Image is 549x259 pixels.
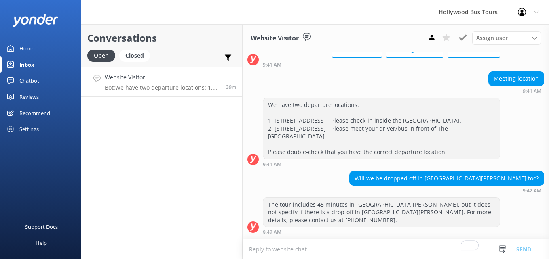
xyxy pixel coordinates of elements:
div: Chatbot [19,73,39,89]
strong: 9:41 AM [263,63,281,67]
div: Sep 01 2025 09:42am (UTC -07:00) America/Tijuana [349,188,544,193]
div: Assign User [472,31,541,44]
h3: Website Visitor [251,33,299,44]
span: Sep 01 2025 09:41am (UTC -07:00) America/Tijuana [226,84,236,90]
div: The tour includes 45 minutes in [GEOGRAPHIC_DATA][PERSON_NAME], but it does not specify if there ... [263,198,500,227]
div: Meeting location [489,72,544,86]
div: We have two departure locations: 1. [STREET_ADDRESS] - Please check-in inside the [GEOGRAPHIC_DAT... [263,98,500,159]
div: Sep 01 2025 09:41am (UTC -07:00) America/Tijuana [263,161,500,167]
h2: Conversations [87,30,236,46]
div: Inbox [19,56,34,73]
div: Recommend [19,105,50,121]
a: Open [87,51,119,60]
div: Sep 01 2025 09:42am (UTC -07:00) America/Tijuana [263,229,500,235]
div: Settings [19,121,39,137]
textarea: To enrich screen reader interactions, please activate Accessibility in Grammarly extension settings [243,239,549,259]
div: Home [19,40,34,56]
strong: 9:41 AM [263,162,281,167]
div: Support Docs [25,219,58,235]
div: Help [36,235,47,251]
div: Closed [119,50,150,62]
strong: 9:42 AM [523,188,541,193]
div: Sep 01 2025 09:41am (UTC -07:00) America/Tijuana [263,62,500,67]
a: Website VisitorBot:We have two departure locations: 1. [STREET_ADDRESS] - Please check-in inside ... [81,67,242,97]
a: Closed [119,51,154,60]
span: Assign user [476,33,508,42]
div: Will we be dropped off in [GEOGRAPHIC_DATA][PERSON_NAME] too? [350,171,544,185]
strong: 9:41 AM [523,89,541,94]
h4: Website Visitor [105,73,220,82]
img: yonder-white-logo.png [12,14,59,27]
div: Open [87,50,115,62]
strong: 9:42 AM [263,230,281,235]
p: Bot: We have two departure locations: 1. [STREET_ADDRESS] - Please check-in inside the [GEOGRAPHI... [105,84,220,91]
div: Reviews [19,89,39,105]
div: Sep 01 2025 09:41am (UTC -07:00) America/Tijuana [488,88,544,94]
